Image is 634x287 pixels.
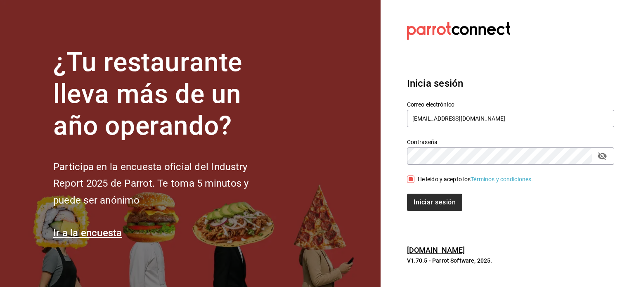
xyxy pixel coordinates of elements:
[407,76,614,91] h3: Inicia sesión
[407,110,614,127] input: Ingresa tu correo electrónico
[418,175,533,184] div: He leído y acepto los
[407,139,614,145] label: Contraseña
[53,47,276,142] h1: ¿Tu restaurante lleva más de un año operando?
[595,149,609,163] button: passwordField
[407,246,465,254] a: [DOMAIN_NAME]
[407,256,614,265] p: V1.70.5 - Parrot Software, 2025.
[407,194,462,211] button: Iniciar sesión
[53,159,276,209] h2: Participa en la encuesta oficial del Industry Report 2025 de Parrot. Te toma 5 minutos y puede se...
[53,227,122,239] a: Ir a la encuesta
[471,176,533,183] a: Términos y condiciones.
[407,102,614,107] label: Correo electrónico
